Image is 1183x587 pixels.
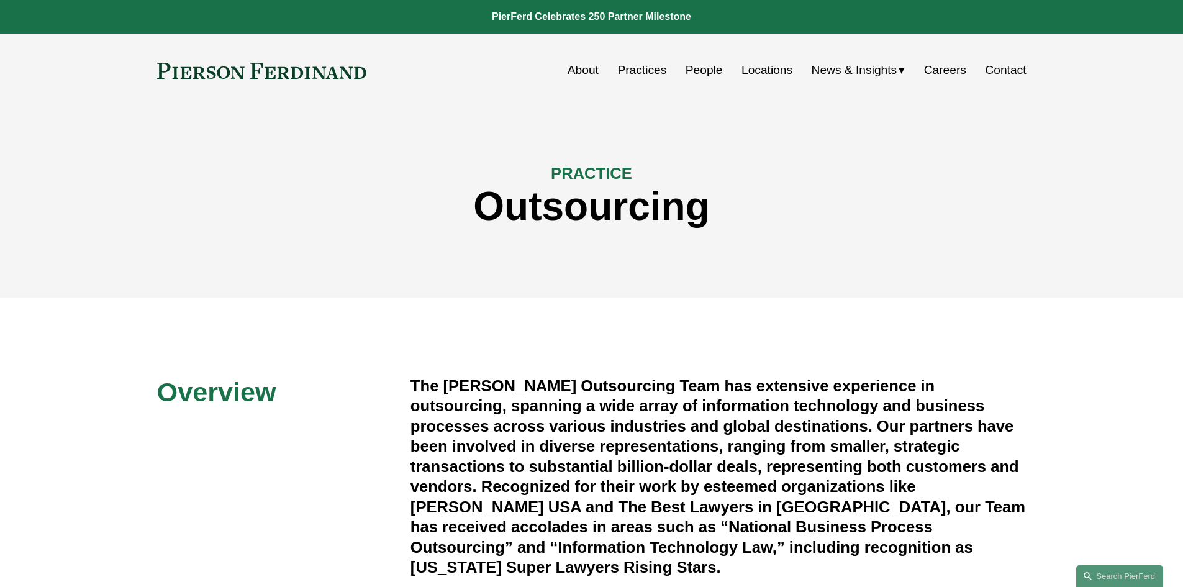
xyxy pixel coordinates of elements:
[812,60,897,81] span: News & Insights
[568,58,599,82] a: About
[617,58,666,82] a: Practices
[985,58,1026,82] a: Contact
[741,58,792,82] a: Locations
[1076,565,1163,587] a: Search this site
[157,184,1027,229] h1: Outsourcing
[410,376,1027,578] h4: The [PERSON_NAME] Outsourcing Team has extensive experience in outsourcing, spanning a wide array...
[551,165,632,182] span: PRACTICE
[157,377,276,407] span: Overview
[686,58,723,82] a: People
[924,58,966,82] a: Careers
[812,58,905,82] a: folder dropdown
